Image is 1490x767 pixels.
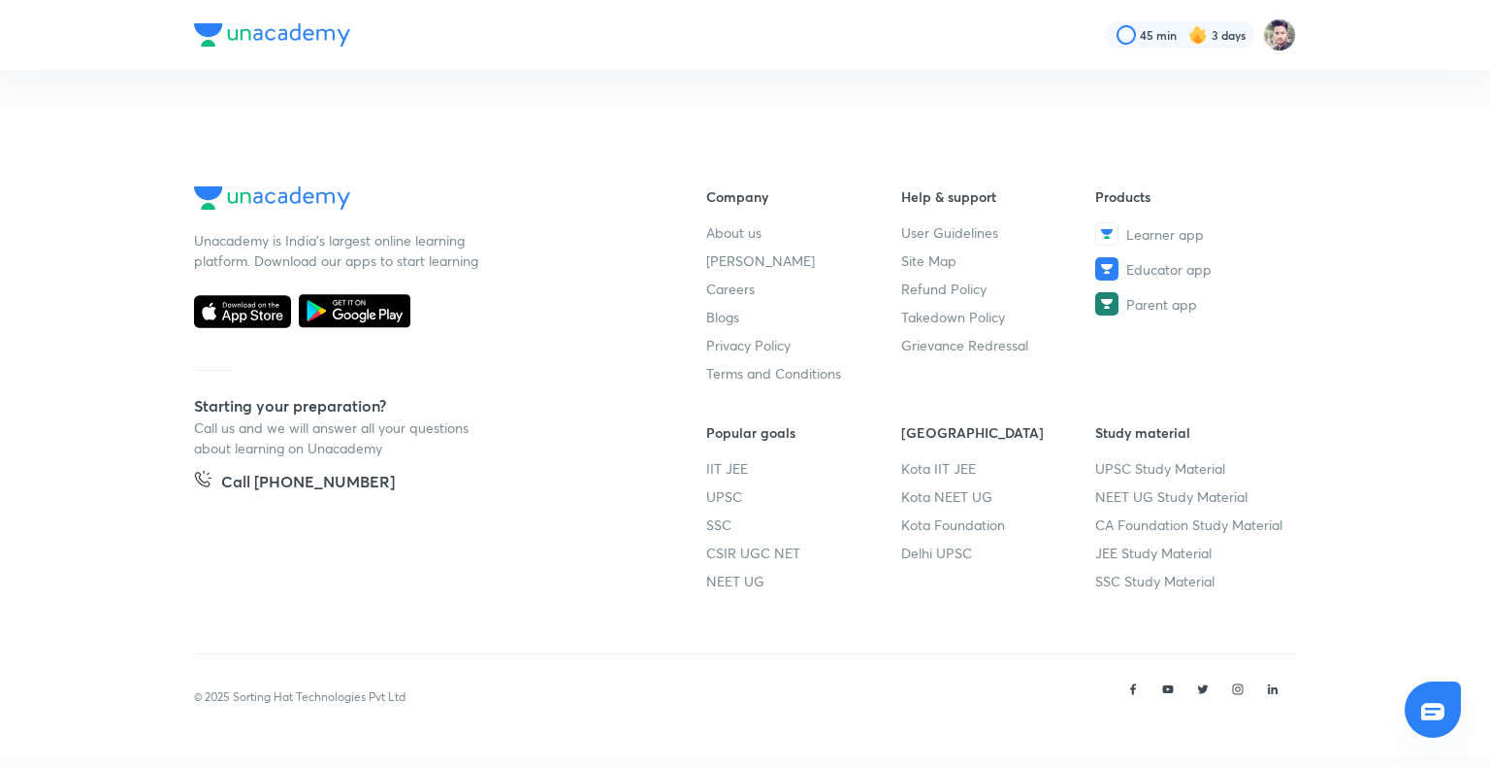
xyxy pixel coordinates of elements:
a: UPSC [706,486,901,507]
a: Kota NEET UG [901,486,1096,507]
a: CA Foundation Study Material [1095,515,1290,535]
span: Parent app [1126,294,1197,315]
a: User Guidelines [901,222,1096,243]
a: Refund Policy [901,279,1096,299]
a: Blogs [706,307,901,327]
h6: Help & support [901,186,1096,207]
h6: [GEOGRAPHIC_DATA] [901,422,1096,443]
a: SSC [706,515,901,535]
h5: Starting your preparation? [194,394,644,417]
h6: Study material [1095,422,1290,443]
a: Parent app [1095,292,1290,316]
a: Company Logo [194,186,644,215]
a: Terms and Conditions [706,363,901,383]
a: Kota IIT JEE [901,458,1096,479]
h6: Popular goals [706,422,901,443]
p: Unacademy is India’s largest online learning platform. Download our apps to start learning [194,230,485,271]
img: Learner app [1095,222,1118,246]
img: Company Logo [194,186,350,210]
a: Learner app [1095,222,1290,246]
h5: Call [PHONE_NUMBER] [221,470,395,497]
span: Learner app [1126,224,1204,245]
a: IIT JEE [706,458,901,479]
h6: Products [1095,186,1290,207]
img: Company Logo [194,23,350,47]
img: Educator app [1095,257,1118,281]
a: JEE Study Material [1095,543,1290,563]
a: CSIR UGC NET [706,543,901,563]
h6: Company [706,186,901,207]
a: Site Map [901,250,1096,271]
img: Parent app [1095,292,1118,316]
a: Careers [706,279,901,299]
img: streak [1188,25,1208,45]
a: NEET UG Study Material [1095,486,1290,507]
a: Educator app [1095,257,1290,281]
span: Educator app [1126,259,1212,280]
a: [PERSON_NAME] [706,250,901,271]
a: UPSC Study Material [1095,458,1290,479]
a: Grievance Redressal [901,335,1096,355]
a: NEET UG [706,571,901,591]
img: chetnanand thakur [1263,18,1296,51]
a: About us [706,222,901,243]
a: Privacy Policy [706,335,901,355]
p: Call us and we will answer all your questions about learning on Unacademy [194,417,485,458]
a: SSC Study Material [1095,571,1290,591]
a: Kota Foundation [901,515,1096,535]
span: Careers [706,279,755,299]
a: Delhi UPSC [901,543,1096,563]
a: Call [PHONE_NUMBER] [194,470,395,497]
p: © 2025 Sorting Hat Technologies Pvt Ltd [194,688,405,706]
a: Takedown Policy [901,307,1096,327]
